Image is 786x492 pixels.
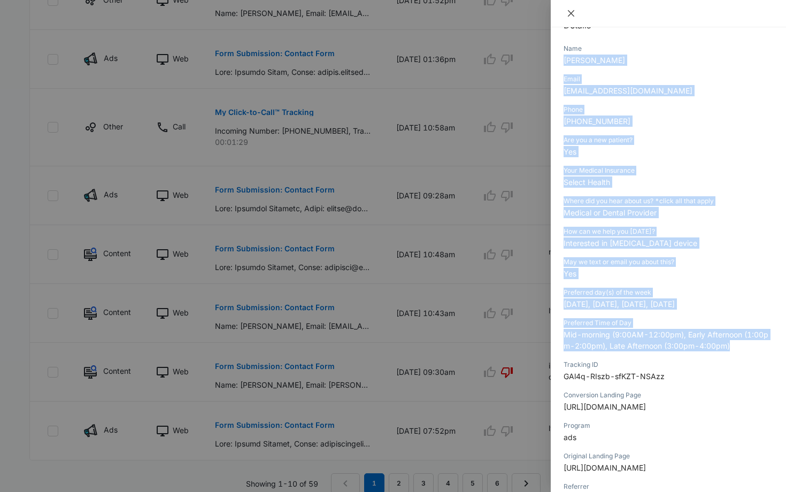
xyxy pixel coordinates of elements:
span: ads [564,433,576,442]
span: [URL][DOMAIN_NAME] [564,463,646,472]
span: [DATE], [DATE], [DATE], [DATE] [564,299,675,309]
div: Referrer [564,482,773,491]
div: Where did you hear about us? *click all that apply [564,196,773,206]
div: Preferred Time of Day [564,318,773,328]
span: [PHONE_NUMBER] [564,117,630,126]
span: GAl4q-RIszb-sfKZT-NSAzz [564,372,665,381]
span: close [567,9,575,18]
div: May we text or email you about this? [564,257,773,267]
span: Medical or Dental Provider [564,208,657,217]
span: Select Health [564,178,610,187]
span: Yes [564,147,576,156]
button: Close [564,9,579,18]
span: [PERSON_NAME] [564,56,625,65]
span: Interested in [MEDICAL_DATA] device [564,239,697,248]
span: [URL][DOMAIN_NAME] [564,402,646,411]
span: Mid-morning (9:00AM-12:00pm), Early Afternoon (1:00pm-2:00pm), Late Afternoon (3:00pm-4:00pm) [564,330,768,350]
div: Conversion Landing Page [564,390,773,400]
span: Yes [564,269,576,278]
div: Original Landing Page [564,451,773,461]
div: Name [564,44,773,53]
div: Program [564,421,773,430]
div: Email [564,74,773,84]
span: [EMAIL_ADDRESS][DOMAIN_NAME] [564,86,692,95]
div: Your Medical Insurance [564,166,773,175]
div: Are you a new patient? [564,135,773,145]
div: Preferred day(s) of the week [564,288,773,297]
div: How can we help you [DATE]? [564,227,773,236]
div: Tracking ID [564,360,773,370]
div: Phone [564,105,773,114]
